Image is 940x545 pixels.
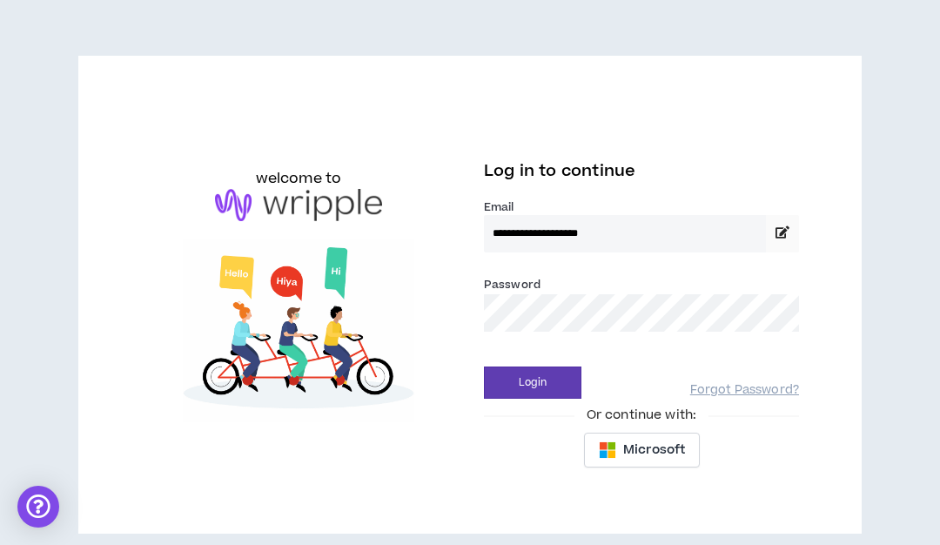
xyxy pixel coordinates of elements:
[17,486,59,528] div: Open Intercom Messenger
[484,277,540,293] label: Password
[484,199,799,215] label: Email
[690,382,799,399] a: Forgot Password?
[141,239,456,422] img: Welcome to Wripple
[623,441,685,460] span: Microsoft
[484,160,635,182] span: Log in to continue
[215,189,382,222] img: logo-brand.png
[584,433,700,468] button: Microsoft
[484,367,581,399] button: Login
[574,406,708,425] span: Or continue with:
[256,168,342,189] h6: welcome to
